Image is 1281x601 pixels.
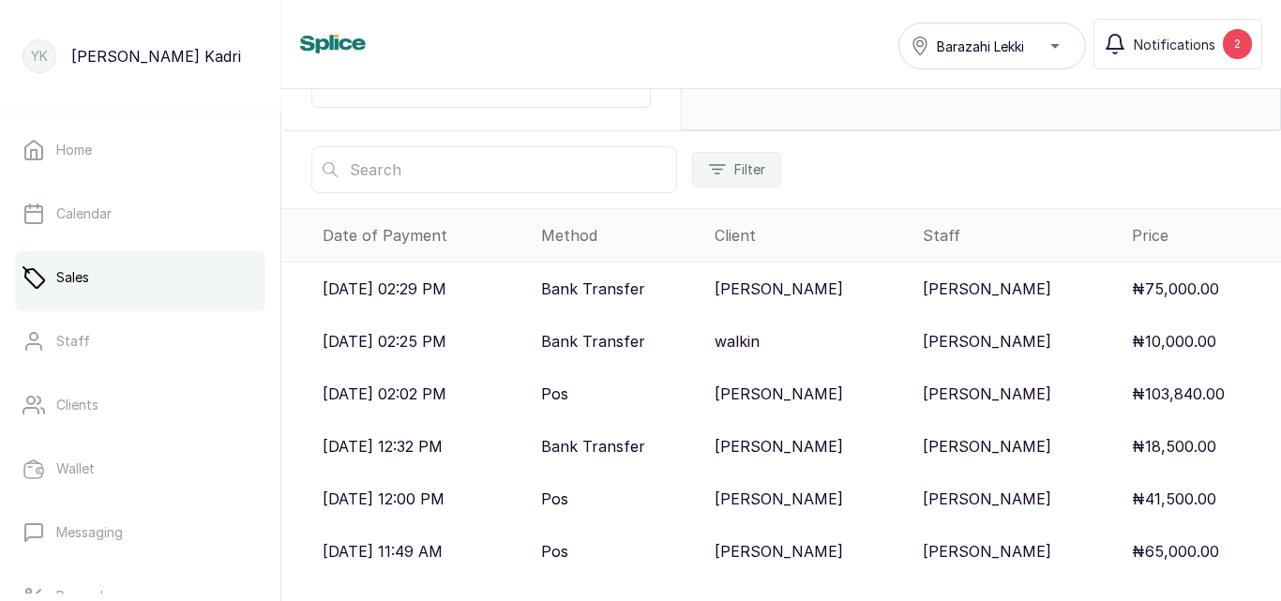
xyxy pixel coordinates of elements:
[56,396,98,414] p: Clients
[715,383,843,405] p: [PERSON_NAME]
[715,330,760,353] p: walkin
[923,330,1051,353] p: [PERSON_NAME]
[692,152,781,188] button: Filter
[715,224,909,247] div: Client
[541,330,645,353] p: Bank Transfer
[715,488,843,510] p: [PERSON_NAME]
[541,383,568,405] p: Pos
[323,540,443,563] p: [DATE] 11:49 AM
[937,37,1024,56] span: Barazahi Lekki
[923,224,1117,247] div: Staff
[923,488,1051,510] p: [PERSON_NAME]
[541,540,568,563] p: Pos
[541,224,700,247] div: Method
[715,540,843,563] p: [PERSON_NAME]
[323,383,446,405] p: [DATE] 02:02 PM
[71,45,241,68] p: [PERSON_NAME] Kadri
[323,488,445,510] p: [DATE] 12:00 PM
[323,278,446,300] p: [DATE] 02:29 PM
[15,506,265,559] a: Messaging
[15,315,265,368] a: Staff
[1132,435,1216,458] p: ₦18,500.00
[1132,383,1225,405] p: ₦103,840.00
[898,23,1086,69] button: Barazahi Lekki
[31,47,48,66] p: YK
[15,443,265,495] a: Wallet
[923,278,1051,300] p: [PERSON_NAME]
[323,435,443,458] p: [DATE] 12:32 PM
[715,278,843,300] p: [PERSON_NAME]
[734,160,765,179] span: Filter
[1132,488,1216,510] p: ₦41,500.00
[1132,224,1273,247] div: Price
[923,435,1051,458] p: [PERSON_NAME]
[15,188,265,240] a: Calendar
[1132,540,1219,563] p: ₦65,000.00
[56,523,123,542] p: Messaging
[323,330,446,353] p: [DATE] 02:25 PM
[56,268,89,287] p: Sales
[56,459,95,478] p: Wallet
[923,540,1051,563] p: [PERSON_NAME]
[323,224,526,247] div: Date of Payment
[56,332,90,351] p: Staff
[541,435,645,458] p: Bank Transfer
[1132,278,1219,300] p: ₦75,000.00
[1134,35,1215,54] span: Notifications
[1132,330,1216,353] p: ₦10,000.00
[1093,19,1262,69] button: Notifications2
[56,204,112,223] p: Calendar
[1223,29,1252,59] div: 2
[15,251,265,304] a: Sales
[541,488,568,510] p: Pos
[311,146,677,193] input: Search
[923,383,1051,405] p: [PERSON_NAME]
[541,278,645,300] p: Bank Transfer
[15,124,265,176] a: Home
[715,435,843,458] p: [PERSON_NAME]
[56,141,92,159] p: Home
[15,379,265,431] a: Clients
